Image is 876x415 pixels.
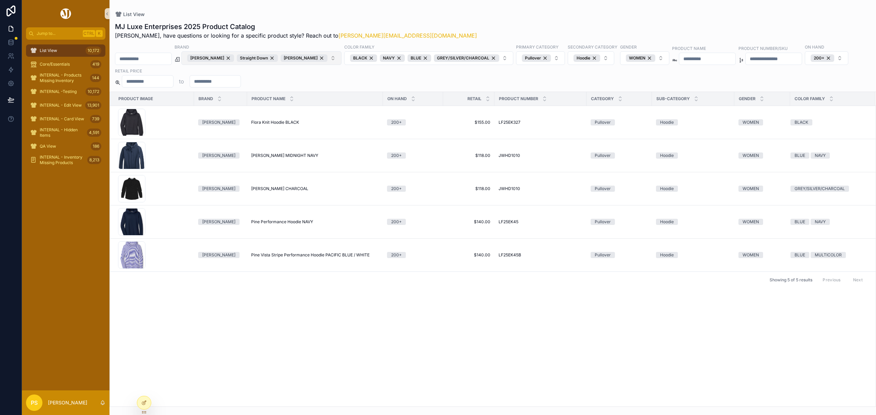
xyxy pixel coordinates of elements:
div: Hoodie [574,54,600,62]
a: 200+ [387,119,439,125]
span: Product Name [252,96,285,102]
a: [PERSON_NAME] CHARCOAL [251,186,379,191]
div: Pullover [595,186,611,192]
span: PS [31,399,38,407]
button: Select Button [568,51,614,65]
div: Pullover [522,54,551,62]
a: INTERNAL - Hidden Items4,591 [26,126,105,139]
div: 10,172 [86,88,101,96]
a: INTERNAL - Card View739 [26,113,105,125]
span: Pine Performance Hoodie NAVY [251,219,313,225]
a: $140.00 [447,252,490,258]
h1: MJ Luxe Enterprises 2025 Product Catalog [115,22,477,31]
div: BLUE [795,252,805,258]
div: NAVY [380,54,405,62]
div: scrollable content [22,40,109,390]
a: BLACK [790,119,867,125]
a: JWHD1010 [499,153,582,158]
a: [PERSON_NAME] [198,119,243,125]
div: WOMEN [743,186,759,192]
a: BLUENAVY [790,219,867,225]
span: INTERNAL - Inventory Missing Products [40,155,85,165]
span: Pine Vista Stripe Performance Hoodie PACIFIC BLUE / WHITE [251,252,370,258]
a: WOMEN [738,152,786,159]
button: Unselect STRAIGHT_DOWN [237,54,278,62]
span: $118.00 [447,186,490,191]
a: $118.00 [447,153,490,158]
a: [PERSON_NAME] [198,219,243,225]
label: Color Family [344,44,374,50]
div: [PERSON_NAME] [202,186,235,192]
div: 739 [90,115,101,123]
span: LF25EK327 [499,120,520,125]
span: [PERSON_NAME] CHARCOAL [251,186,308,191]
span: $140.00 [447,219,490,225]
div: MULTICOLOR [815,252,842,258]
a: 200+ [387,186,439,192]
a: LF25EK327 [499,120,582,125]
a: Hoodie [656,252,730,258]
button: Unselect HOODIE [574,54,600,62]
div: GREY/SILVER/CHARCOAL [434,54,499,62]
a: LF25EK45B [499,252,582,258]
a: Core/Essentials419 [26,58,105,70]
a: INTERNAL - Inventory Missing Products8,213 [26,154,105,166]
span: [PERSON_NAME] MIDNIGHT NAVY [251,153,318,158]
div: 419 [90,60,101,68]
span: INTERNAL -Testing [40,89,77,94]
button: Select Button [344,51,513,65]
div: Pullover [595,219,611,225]
div: WOMEN [626,54,655,62]
a: $155.00 [447,120,490,125]
div: 200+ [391,186,402,192]
span: Sub-Category [656,96,690,102]
div: BLUE [795,219,805,225]
button: Jump to...CtrlK [26,27,105,40]
span: Showing 5 of 5 results [770,277,812,283]
button: Unselect PETER_MILLAR [187,54,234,62]
div: 200+ [391,119,402,125]
a: Pullover [591,119,648,125]
div: WOMEN [743,152,759,159]
a: WOMEN [738,119,786,125]
label: Product Number/SKU [738,45,788,51]
a: BLUEMULTICOLOR [790,252,867,258]
button: Select Button [620,51,669,65]
div: [PERSON_NAME] [202,152,235,159]
div: Pullover [595,152,611,159]
a: 200+ [387,219,439,225]
a: 200+ [387,252,439,258]
span: LF25EK45B [499,252,521,258]
span: Color Family [795,96,825,102]
div: [PERSON_NAME] [202,119,235,125]
img: App logo [59,8,72,19]
a: Flora Knit Hoodie BLACK [251,120,379,125]
div: Hoodie [660,219,674,225]
span: Category [591,96,614,102]
span: Retail [467,96,481,102]
a: Pullover [591,186,648,192]
a: [PERSON_NAME] [198,252,243,258]
div: WOMEN [743,252,759,258]
div: NAVY [815,152,826,159]
label: Product Name [672,45,706,51]
a: [PERSON_NAME] MIDNIGHT NAVY [251,153,379,158]
span: INTERNAL - Card View [40,116,84,122]
a: WOMEN [738,252,786,258]
a: 200+ [387,152,439,159]
a: Hoodie [656,119,730,125]
button: Unselect I_200 [811,54,834,62]
div: BLACK [350,54,377,62]
label: Primary Category [516,44,558,50]
span: Core/Essentials [40,62,70,67]
div: 8,213 [87,156,101,164]
span: On Hand [387,96,407,102]
div: WOMEN [743,219,759,225]
button: Select Button [181,51,342,65]
a: WOMEN [738,186,786,192]
div: WOMEN [743,119,759,125]
div: 200+ [811,54,834,62]
a: [PERSON_NAME] [198,186,243,192]
a: JWHD1010 [499,186,582,191]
